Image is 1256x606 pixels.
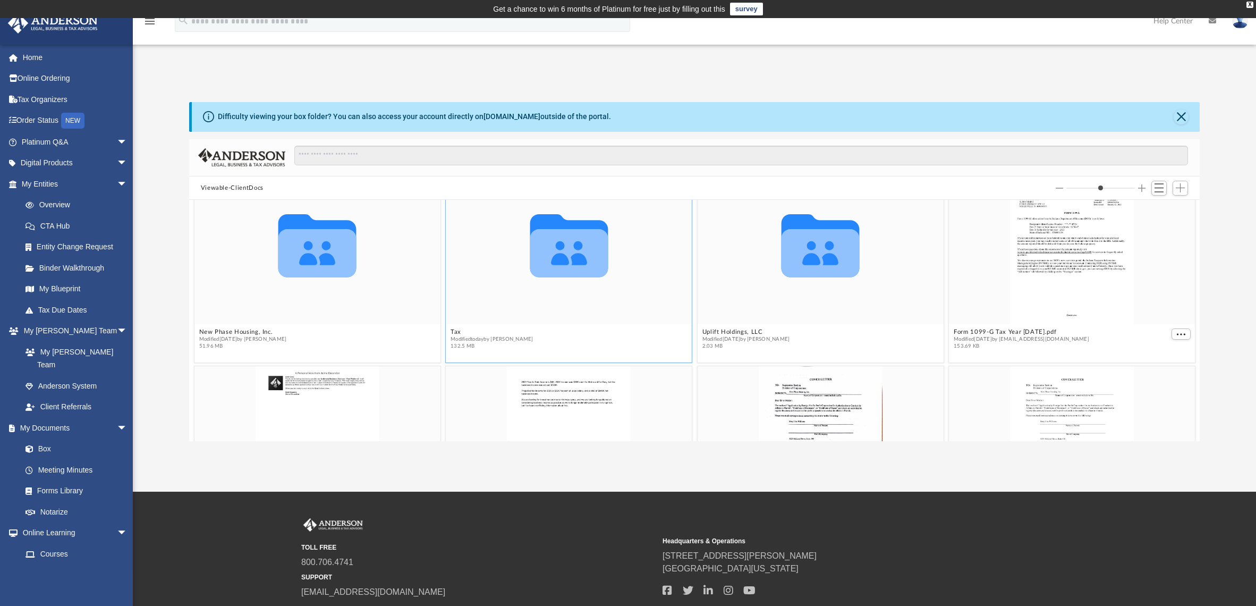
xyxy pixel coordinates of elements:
small: Headquarters & Operations [663,536,1016,546]
span: Modified [DATE] by [PERSON_NAME] [199,336,286,343]
div: Difficulty viewing your box folder? You can also access your account directly on outside of the p... [218,111,611,122]
span: Modified today by [PERSON_NAME] [451,336,533,343]
button: More options [1172,329,1191,340]
a: Order StatusNEW [7,110,143,132]
a: [STREET_ADDRESS][PERSON_NAME] [663,551,817,560]
a: Overview [15,195,143,216]
small: TOLL FREE [301,543,655,552]
a: Home [7,47,143,68]
input: Search files and folders [294,146,1188,166]
a: Binder Walkthrough [15,257,143,279]
span: 153.69 KB [954,343,1089,350]
a: Anderson System [15,375,138,397]
a: Tax Due Dates [15,299,143,321]
button: Add [1173,181,1189,196]
span: arrow_drop_down [117,523,138,544]
a: Courses [15,543,138,565]
div: grid [189,200,1200,442]
a: [EMAIL_ADDRESS][DOMAIN_NAME] [301,587,445,596]
span: arrow_drop_down [117,173,138,195]
a: menu [143,20,156,28]
span: Modified [DATE] by [PERSON_NAME] [702,336,790,343]
button: Decrease column size [1056,184,1063,192]
a: [GEOGRAPHIC_DATA][US_STATE] [663,564,799,573]
a: Notarize [15,501,138,523]
a: survey [730,3,763,15]
a: Video Training [15,565,133,586]
a: My Documentsarrow_drop_down [7,417,138,439]
a: My Entitiesarrow_drop_down [7,173,143,195]
small: SUPPORT [301,573,655,582]
button: Switch to List View [1151,181,1167,196]
button: Close [1174,110,1189,124]
i: search [177,14,189,26]
div: NEW [61,113,84,129]
span: arrow_drop_down [117,153,138,174]
i: menu [143,15,156,28]
a: Digital Productsarrow_drop_down [7,153,143,174]
a: Online Learningarrow_drop_down [7,523,138,544]
a: [DOMAIN_NAME] [483,112,540,121]
a: Tax Organizers [7,89,143,110]
button: Form 1099-G Tax Year [DATE].pdf [954,329,1089,336]
span: arrow_drop_down [117,321,138,342]
button: Increase column size [1138,184,1145,192]
img: Anderson Advisors Platinum Portal [5,13,101,33]
a: Platinum Q&Aarrow_drop_down [7,131,143,153]
a: Entity Change Request [15,237,143,258]
a: CTA Hub [15,215,143,237]
button: New Phase Housing, Inc. [199,329,286,336]
button: Uplift Holdings, LLC [702,329,790,336]
a: My [PERSON_NAME] Team [15,341,133,375]
span: arrow_drop_down [117,417,138,439]
a: Box [15,439,133,460]
span: 132.5 MB [451,343,533,350]
span: arrow_drop_down [117,131,138,153]
a: Meeting Minutes [15,459,138,481]
span: 2.03 MB [702,343,790,350]
a: My [PERSON_NAME] Teamarrow_drop_down [7,321,138,342]
span: Modified [DATE] by [EMAIL_ADDRESS][DOMAIN_NAME] [954,336,1089,343]
a: Forms Library [15,481,133,502]
a: My Blueprint [15,279,138,300]
span: 51.96 MB [199,343,286,350]
input: Column size [1066,184,1135,192]
a: 800.706.4741 [301,558,353,567]
button: Viewable-ClientDocs [201,183,264,193]
button: Tax [451,329,533,336]
div: close [1246,2,1253,8]
a: Online Ordering [7,68,143,89]
img: User Pic [1232,13,1248,29]
img: Anderson Advisors Platinum Portal [301,518,365,532]
a: Client Referrals [15,397,138,418]
div: Get a chance to win 6 months of Platinum for free just by filling out this [493,3,725,15]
